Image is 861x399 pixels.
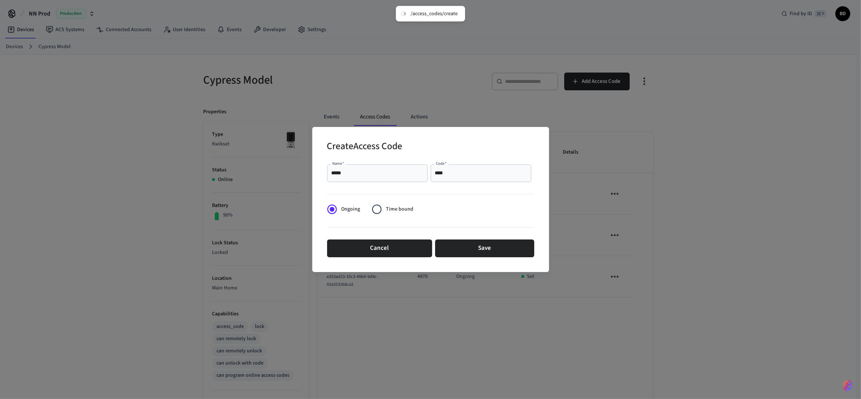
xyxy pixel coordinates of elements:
img: SeamLogoGradient.69752ec5.svg [843,380,852,392]
button: Save [435,239,534,257]
button: Cancel [327,239,432,257]
span: Time bound [386,205,413,213]
div: /access_codes/create [411,10,458,17]
span: Ongoing [341,205,360,213]
label: Code [436,161,447,167]
label: Name [332,161,344,167]
h2: Create Access Code [327,136,403,158]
